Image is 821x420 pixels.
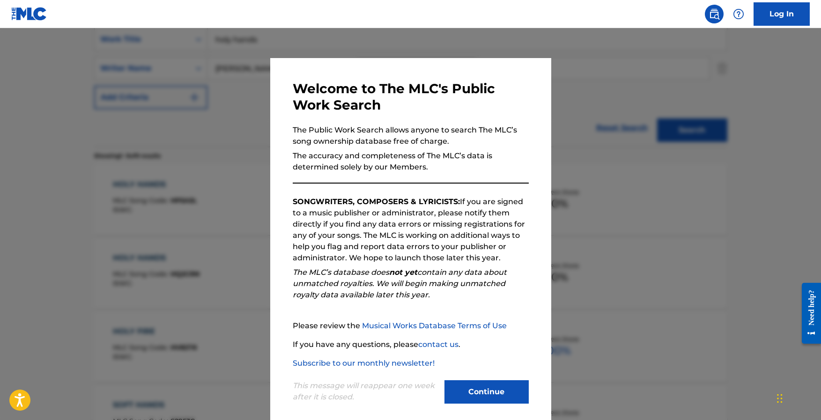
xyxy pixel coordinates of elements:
iframe: Chat Widget [774,375,821,420]
p: If you are signed to a music publisher or administrator, please notify them directly if you find ... [293,196,529,264]
p: The Public Work Search allows anyone to search The MLC’s song ownership database free of charge. [293,125,529,147]
em: The MLC’s database does contain any data about unmatched royalties. We will begin making unmatche... [293,268,507,299]
img: help [733,8,744,20]
p: If you have any questions, please . [293,339,529,350]
img: search [709,8,720,20]
h3: Welcome to The MLC's Public Work Search [293,81,529,113]
a: Log In [754,2,810,26]
p: Please review the [293,320,529,332]
a: contact us [418,340,459,349]
img: MLC Logo [11,7,47,21]
p: This message will reappear one week after it is closed. [293,380,439,403]
div: Help [729,5,748,23]
div: Drag [777,384,783,413]
a: Public Search [705,5,724,23]
a: Musical Works Database Terms of Use [362,321,507,330]
strong: not yet [389,268,417,277]
strong: SONGWRITERS, COMPOSERS & LYRICISTS: [293,197,460,206]
a: Subscribe to our monthly newsletter! [293,359,435,368]
iframe: Resource Center [795,275,821,351]
p: The accuracy and completeness of The MLC’s data is determined solely by our Members. [293,150,529,173]
button: Continue [444,380,529,404]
